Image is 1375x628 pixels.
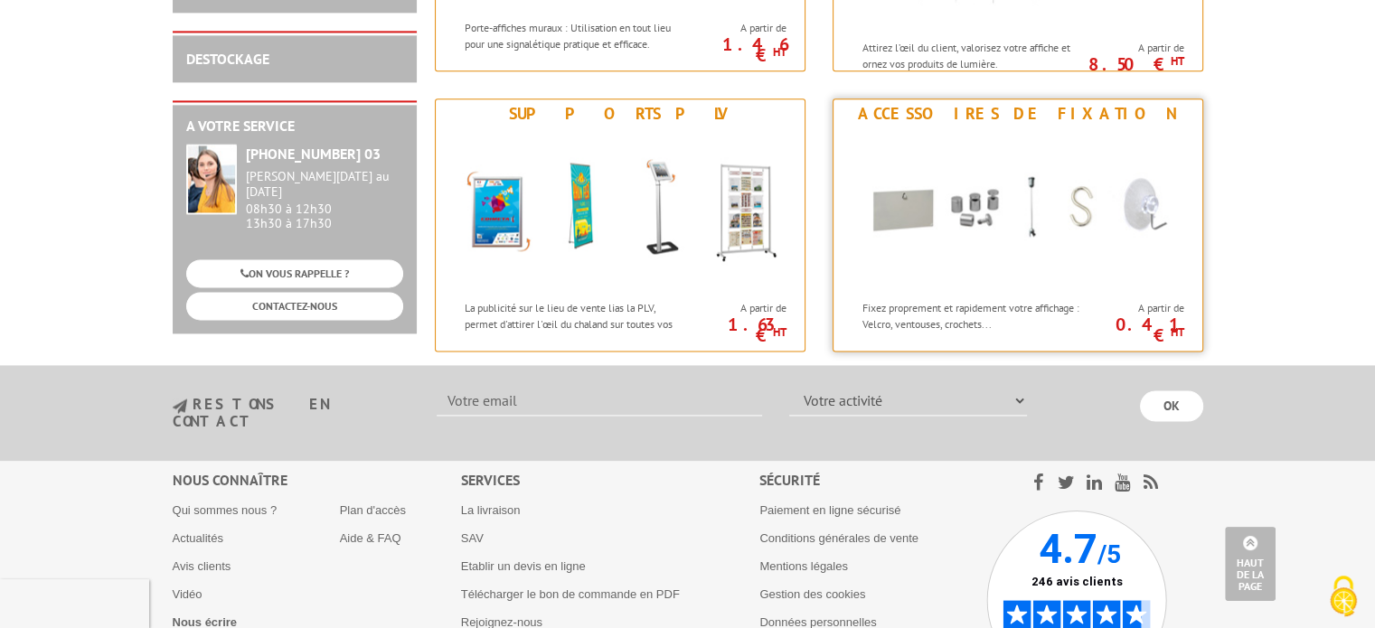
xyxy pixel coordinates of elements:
a: Mentions légales [759,559,848,573]
p: 0.41 € [1082,319,1183,341]
p: Fixez proprement et rapidement votre affichage : Velcro, ventouses, crochets... [862,300,1087,331]
a: Actualités [173,531,223,545]
span: A partir de [1091,41,1183,55]
input: OK [1140,390,1203,421]
div: Accessoires de fixation [838,104,1198,124]
p: La publicité sur le lieu de vente lias la PLV, permet d'attirer l'œil du chaland sur toutes vos c... [465,300,689,346]
sup: HT [772,44,786,60]
img: Cookies (fenêtre modale) [1321,574,1366,619]
img: Supports PLV [453,128,787,291]
a: Haut de la page [1225,527,1276,601]
span: A partir de [1091,301,1183,315]
p: 1.63 € [684,319,786,341]
h2: A votre service [186,118,403,135]
sup: HT [1170,53,1183,69]
p: Porte-affiches muraux : Utilisation en tout lieu pour une signalétique pratique et efficace. [465,20,689,51]
a: Qui sommes nous ? [173,503,278,517]
p: 1.46 € [684,39,786,61]
a: Paiement en ligne sécurisé [759,503,900,517]
a: Plan d'accès [340,503,406,517]
a: Accessoires de fixation Accessoires de fixation Fixez proprement et rapidement votre affichage : ... [833,98,1203,351]
a: Etablir un devis en ligne [461,559,586,573]
img: newsletter.jpg [173,398,187,414]
div: 08h30 à 12h30 13h30 à 17h30 [246,169,403,231]
a: Conditions générales de vente [759,531,918,545]
a: Supports PLV Supports PLV La publicité sur le lieu de vente lias la PLV, permet d'attirer l'œil d... [435,98,805,351]
sup: HT [1170,324,1183,340]
a: CONTACTEZ-NOUS [186,292,403,320]
strong: [PHONE_NUMBER] 03 [246,145,381,163]
a: Avis clients [173,559,231,573]
a: Vidéo [173,587,202,601]
div: Supports PLV [440,104,800,124]
input: Votre email [437,385,762,416]
p: 8.50 € [1082,59,1183,70]
p: Attirez l’œil du client, valorisez votre affiche et ornez vos produits de lumière. [862,40,1087,70]
img: Accessoires de fixation [851,128,1185,291]
a: Aide & FAQ [340,531,401,545]
h3: restons en contact [173,397,410,428]
div: Sécurité [759,470,986,491]
span: A partir de [693,21,786,35]
a: SAV [461,531,484,545]
a: Télécharger le bon de commande en PDF [461,587,680,601]
div: [PERSON_NAME][DATE] au [DATE] [246,169,403,200]
span: A partir de [693,301,786,315]
div: Nous connaître [173,470,461,491]
sup: HT [772,324,786,340]
img: widget-service.jpg [186,144,237,214]
div: Services [461,470,760,491]
a: ON VOUS RAPPELLE ? [186,259,403,287]
button: Cookies (fenêtre modale) [1312,567,1375,628]
a: La livraison [461,503,521,517]
a: DESTOCKAGE [186,50,269,68]
a: Gestion des cookies [759,587,865,601]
